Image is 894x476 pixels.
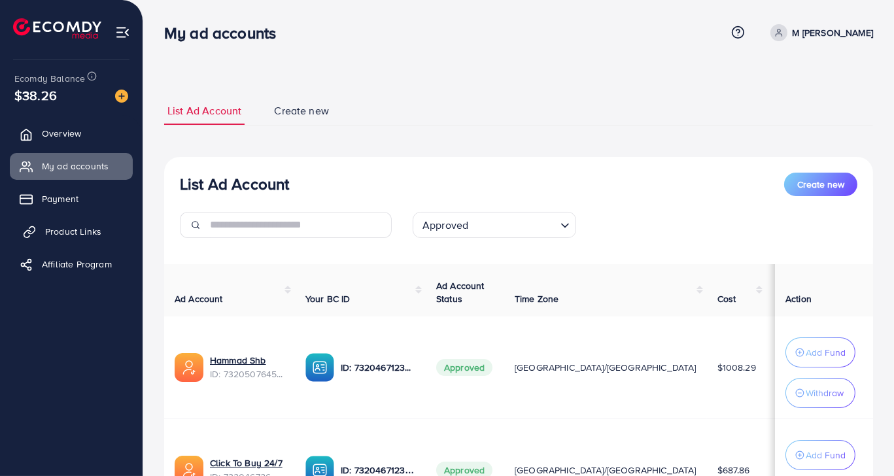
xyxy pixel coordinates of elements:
[10,218,133,245] a: Product Links
[765,24,873,41] a: M [PERSON_NAME]
[420,216,471,235] span: Approved
[14,72,85,85] span: Ecomdy Balance
[210,354,284,381] div: <span class='underline'>Hammad Shb</span></br>7320507645020880897
[515,292,559,305] span: Time Zone
[472,213,555,235] input: Search for option
[115,90,128,103] img: image
[175,353,203,382] img: ic-ads-acc.e4c84228.svg
[210,456,283,469] a: Click To Buy 24/7
[115,25,130,40] img: menu
[305,353,334,382] img: ic-ba-acc.ded83a64.svg
[14,86,57,105] span: $38.26
[785,378,855,408] button: Withdraw
[784,173,857,196] button: Create new
[436,279,485,305] span: Ad Account Status
[785,337,855,367] button: Add Fund
[305,292,351,305] span: Your BC ID
[42,160,109,173] span: My ad accounts
[42,127,81,140] span: Overview
[838,417,884,466] iframe: Chat
[806,385,844,401] p: Withdraw
[785,440,855,470] button: Add Fund
[210,367,284,381] span: ID: 7320507645020880897
[13,18,101,39] img: logo
[515,361,696,374] span: [GEOGRAPHIC_DATA]/[GEOGRAPHIC_DATA]
[806,345,846,360] p: Add Fund
[180,175,289,194] h3: List Ad Account
[164,24,286,42] h3: My ad accounts
[274,103,329,118] span: Create new
[10,153,133,179] a: My ad accounts
[341,360,415,375] p: ID: 7320467123262734338
[10,186,133,212] a: Payment
[717,292,736,305] span: Cost
[42,258,112,271] span: Affiliate Program
[436,359,492,376] span: Approved
[42,192,78,205] span: Payment
[797,178,844,191] span: Create new
[785,292,812,305] span: Action
[210,354,266,367] a: Hammad Shb
[793,25,873,41] p: M [PERSON_NAME]
[45,225,101,238] span: Product Links
[175,292,223,305] span: Ad Account
[806,447,846,463] p: Add Fund
[717,361,756,374] span: $1008.29
[413,212,576,238] div: Search for option
[167,103,241,118] span: List Ad Account
[10,251,133,277] a: Affiliate Program
[10,120,133,146] a: Overview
